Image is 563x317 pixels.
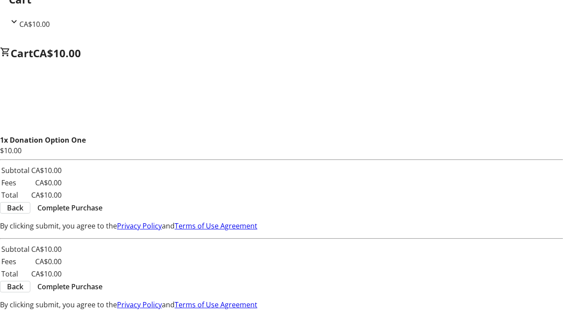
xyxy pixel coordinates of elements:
[37,281,102,292] span: Complete Purchase
[117,300,162,310] a: Privacy Policy
[37,203,102,213] span: Complete Purchase
[31,177,62,188] td: CA$0.00
[31,256,62,267] td: CA$0.00
[19,19,50,29] span: CA$10.00
[30,203,110,213] button: Complete Purchase
[7,281,23,292] span: Back
[33,46,81,60] span: CA$10.00
[11,46,33,60] span: Cart
[7,203,23,213] span: Back
[117,221,162,231] a: Privacy Policy
[1,256,30,267] td: Fees
[1,189,30,201] td: Total
[1,268,30,280] td: Total
[175,221,257,231] a: Terms of Use Agreement
[30,281,110,292] button: Complete Purchase
[1,243,30,255] td: Subtotal
[1,165,30,176] td: Subtotal
[175,300,257,310] a: Terms of Use Agreement
[1,177,30,188] td: Fees
[31,189,62,201] td: CA$10.00
[31,268,62,280] td: CA$10.00
[31,243,62,255] td: CA$10.00
[31,165,62,176] td: CA$10.00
